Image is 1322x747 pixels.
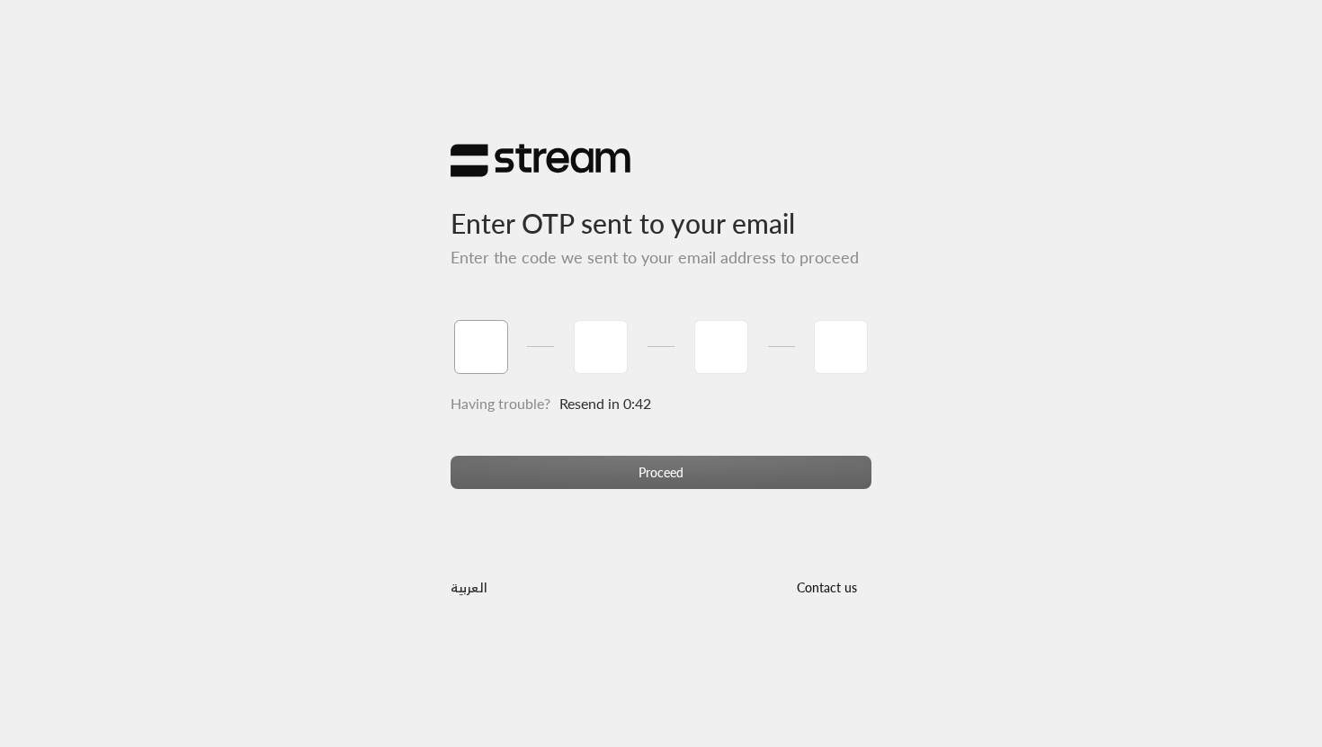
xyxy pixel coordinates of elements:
[451,143,630,178] img: Stream Logo
[559,395,651,412] span: Resend in 0:42
[451,248,871,268] h5: Enter the code we sent to your email address to proceed
[451,395,550,412] span: Having trouble?
[782,571,871,604] button: Contact us
[451,571,487,604] a: العربية
[782,580,871,595] a: Contact us
[451,178,871,240] h3: Enter OTP sent to your email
